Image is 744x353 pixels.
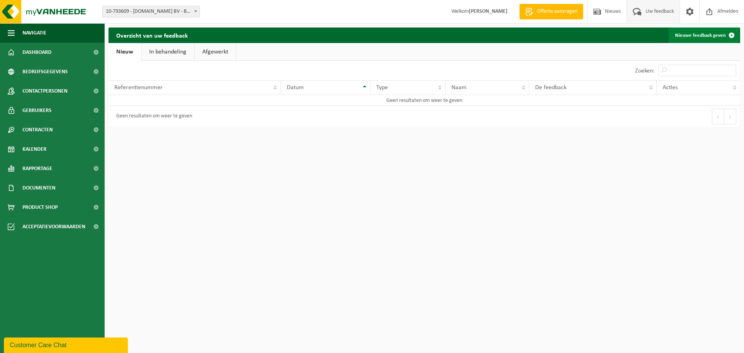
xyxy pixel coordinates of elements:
[535,84,567,91] span: De feedback
[22,178,55,198] span: Documenten
[195,43,236,61] a: Afgewerkt
[519,4,583,19] a: Offerte aanvragen
[22,159,52,178] span: Rapportage
[4,336,129,353] iframe: chat widget
[663,84,678,91] span: Acties
[712,109,724,124] button: Previous
[451,84,467,91] span: Naam
[103,6,200,17] span: 10-793609 - L.E.CARS BV - BAASRODE
[141,43,194,61] a: In behandeling
[469,9,508,14] strong: [PERSON_NAME]
[114,84,163,91] span: Referentienummer
[535,8,579,15] span: Offerte aanvragen
[22,120,53,139] span: Contracten
[287,84,304,91] span: Datum
[102,6,200,17] span: 10-793609 - L.E.CARS BV - BAASRODE
[376,84,388,91] span: Type
[635,68,654,74] label: Zoeken:
[22,81,67,101] span: Contactpersonen
[22,217,85,236] span: Acceptatievoorwaarden
[22,23,46,43] span: Navigatie
[108,95,740,106] td: Geen resultaten om weer te geven
[22,101,52,120] span: Gebruikers
[22,62,68,81] span: Bedrijfsgegevens
[108,43,141,61] a: Nieuw
[112,110,192,124] div: Geen resultaten om weer te geven
[669,28,739,43] a: Nieuwe feedback geven
[22,43,52,62] span: Dashboard
[724,109,736,124] button: Next
[22,198,58,217] span: Product Shop
[108,28,196,43] h2: Overzicht van uw feedback
[22,139,46,159] span: Kalender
